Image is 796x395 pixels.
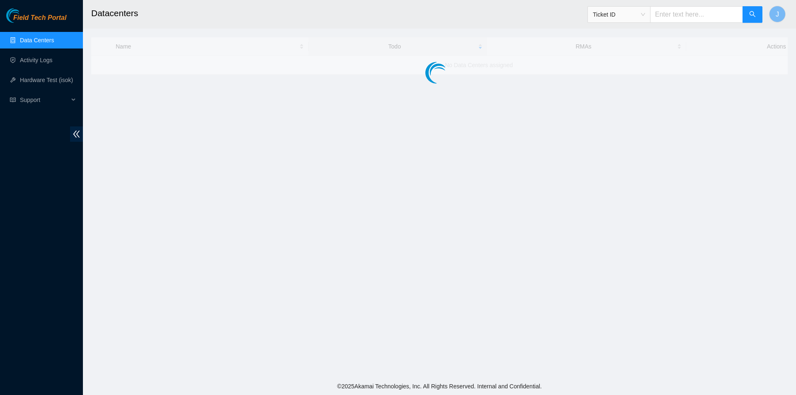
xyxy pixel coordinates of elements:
button: search [743,6,762,23]
span: double-left [70,126,83,142]
span: J [776,9,779,19]
input: Enter text here... [650,6,743,23]
button: J [769,6,786,22]
footer: © 2025 Akamai Technologies, Inc. All Rights Reserved. Internal and Confidential. [83,378,796,395]
a: Akamai TechnologiesField Tech Portal [6,15,66,26]
span: read [10,97,16,103]
a: Activity Logs [20,57,53,63]
span: Support [20,92,69,108]
span: search [749,11,756,19]
img: Akamai Technologies [6,8,42,23]
span: Ticket ID [593,8,645,21]
a: Data Centers [20,37,54,44]
span: Field Tech Portal [13,14,66,22]
a: Hardware Test (isok) [20,77,73,83]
